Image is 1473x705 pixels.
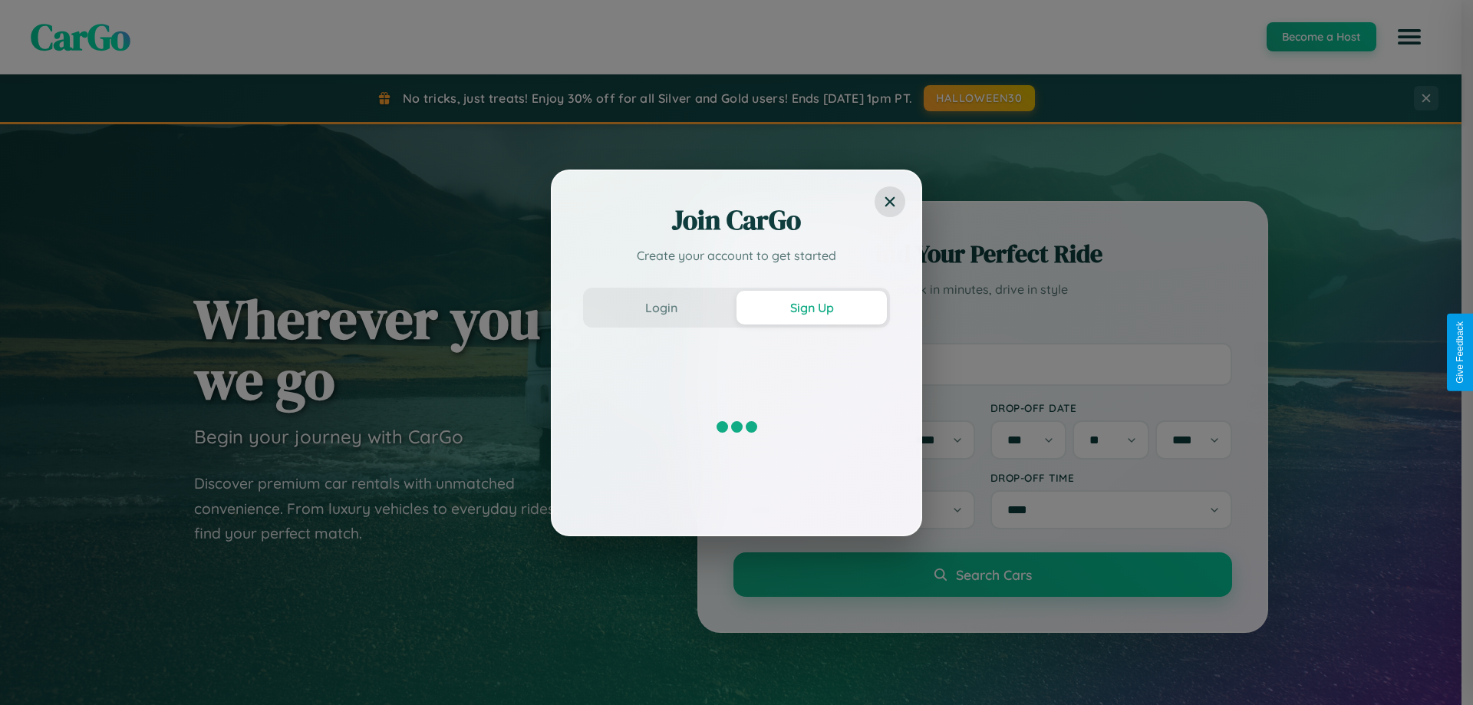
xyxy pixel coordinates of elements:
button: Sign Up [736,291,887,324]
h2: Join CarGo [583,202,890,239]
iframe: Intercom live chat [15,653,52,690]
p: Create your account to get started [583,246,890,265]
div: Give Feedback [1455,321,1465,384]
button: Login [586,291,736,324]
